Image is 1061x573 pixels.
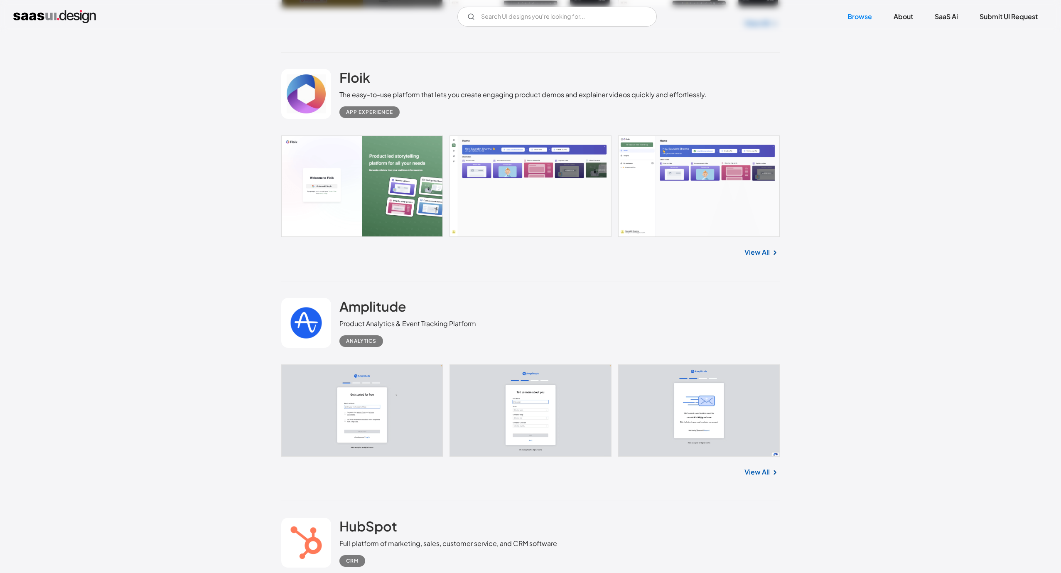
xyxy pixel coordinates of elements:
[744,467,770,477] a: View All
[339,539,557,548] div: Full platform of marketing, sales, customer service, and CRM software
[339,298,406,319] a: Amplitude
[339,69,370,86] h2: Floik
[339,518,397,534] h2: HubSpot
[970,7,1048,26] a: Submit UI Request
[339,298,406,315] h2: Amplitude
[457,7,657,27] input: Search UI designs you're looking for...
[339,90,707,100] div: The easy-to-use platform that lets you create engaging product demos and explainer videos quickly...
[925,7,968,26] a: SaaS Ai
[346,336,376,346] div: Analytics
[339,319,476,329] div: Product Analytics & Event Tracking Platform
[339,69,370,90] a: Floik
[346,556,359,566] div: CRM
[339,518,397,539] a: HubSpot
[457,7,657,27] form: Email Form
[838,7,882,26] a: Browse
[884,7,923,26] a: About
[346,107,393,117] div: App Experience
[13,10,96,23] a: home
[744,247,770,257] a: View All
